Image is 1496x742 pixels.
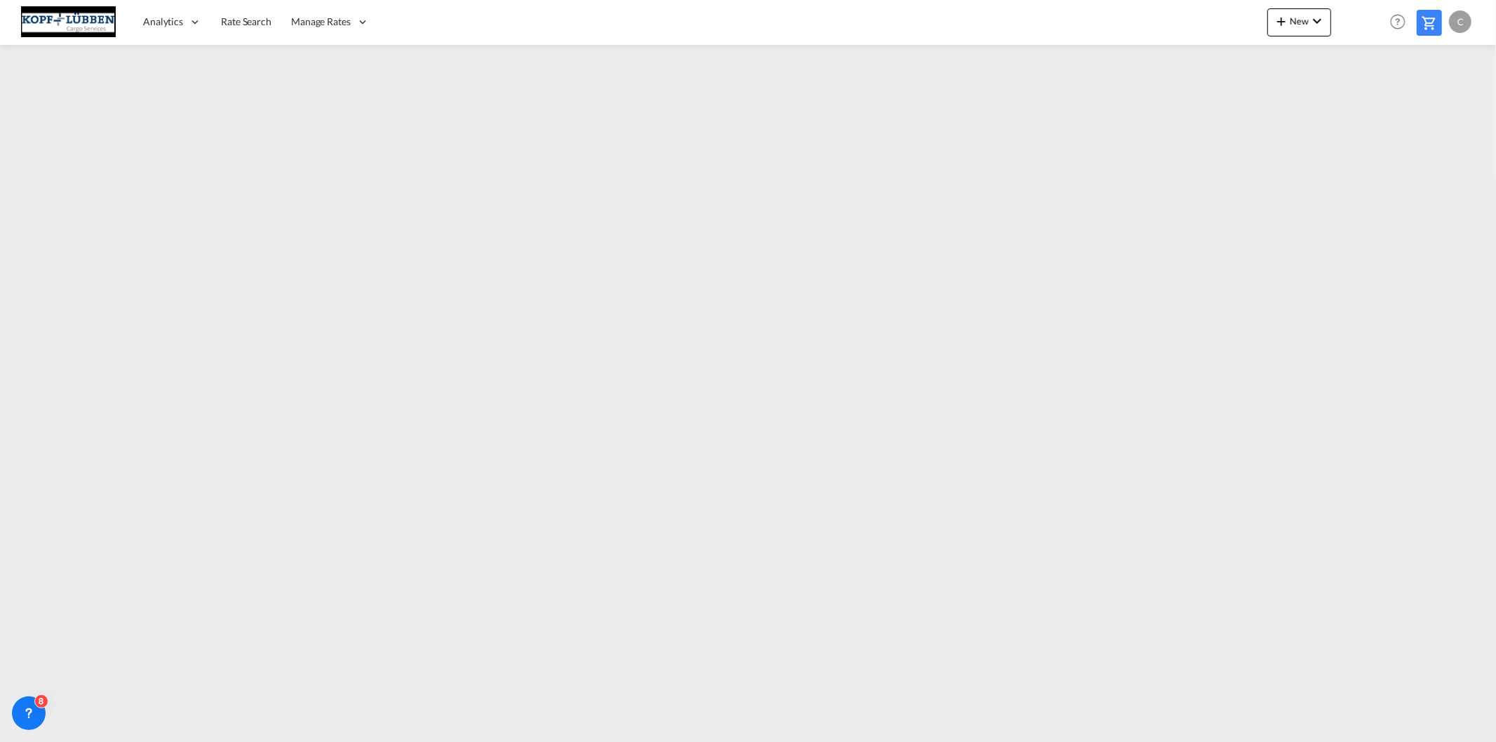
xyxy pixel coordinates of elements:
[1386,10,1417,35] div: Help
[221,15,271,27] span: Rate Search
[1449,11,1471,33] div: C
[1309,13,1326,29] md-icon: icon-chevron-down
[1386,10,1410,34] span: Help
[1273,15,1326,27] span: New
[143,15,183,29] span: Analytics
[291,15,351,29] span: Manage Rates
[1273,13,1290,29] md-icon: icon-plus 400-fg
[21,6,116,38] img: 25cf3bb0aafc11ee9c4fdbd399af7748.JPG
[1267,8,1331,36] button: icon-plus 400-fgNewicon-chevron-down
